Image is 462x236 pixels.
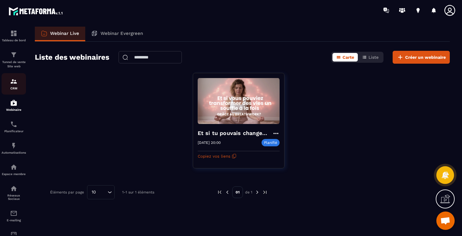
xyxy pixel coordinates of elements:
[343,55,354,60] span: Carte
[225,189,230,195] img: prev
[90,189,98,196] span: 10
[2,39,26,42] p: Tableau de bord
[2,151,26,154] p: Automatisations
[262,189,268,195] img: next
[332,53,358,62] button: Carte
[2,194,26,200] p: Réseaux Sociaux
[198,140,221,145] p: [DATE] 20:00
[198,78,280,124] img: webinar-background
[2,205,26,227] a: emailemailE-mailing
[2,116,26,137] a: schedulerschedulerPlanificateur
[10,142,17,149] img: automations
[2,73,26,95] a: formationformationCRM
[35,27,85,41] a: Webinar Live
[50,31,79,36] p: Webinar Live
[2,47,26,73] a: formationformationTunnel de vente Site web
[358,53,382,62] button: Liste
[405,54,446,60] span: Créer un webinaire
[9,6,64,17] img: logo
[2,129,26,133] p: Planificateur
[232,186,243,198] p: 01
[10,185,17,192] img: social-network
[101,31,143,36] p: Webinar Evergreen
[10,210,17,217] img: email
[262,139,280,146] p: Planifié
[2,87,26,90] p: CRM
[436,212,455,230] div: Ouvrir le chat
[10,121,17,128] img: scheduler
[2,108,26,111] p: Webinaire
[10,163,17,171] img: automations
[2,137,26,159] a: automationsautomationsAutomatisations
[198,129,272,137] h4: Et si tu pouvais changer ta vie un souffle à la fois
[2,180,26,205] a: social-networksocial-networkRéseaux Sociaux
[217,189,222,195] img: prev
[2,172,26,176] p: Espace membre
[122,190,154,194] p: 1-1 sur 1 éléments
[50,190,84,194] p: Éléments par page
[10,30,17,37] img: formation
[87,185,115,199] div: Search for option
[2,60,26,69] p: Tunnel de vente Site web
[2,159,26,180] a: automationsautomationsEspace membre
[393,51,450,64] button: Créer un webinaire
[255,189,260,195] img: next
[2,219,26,222] p: E-mailing
[369,55,379,60] span: Liste
[2,25,26,47] a: formationformationTableau de bord
[98,189,106,196] input: Search for option
[245,190,252,195] p: de 1
[2,95,26,116] a: automationsautomationsWebinaire
[35,51,109,63] h2: Liste des webinaires
[10,51,17,58] img: formation
[10,78,17,85] img: formation
[198,151,237,161] button: Copiez vos liens
[10,99,17,107] img: automations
